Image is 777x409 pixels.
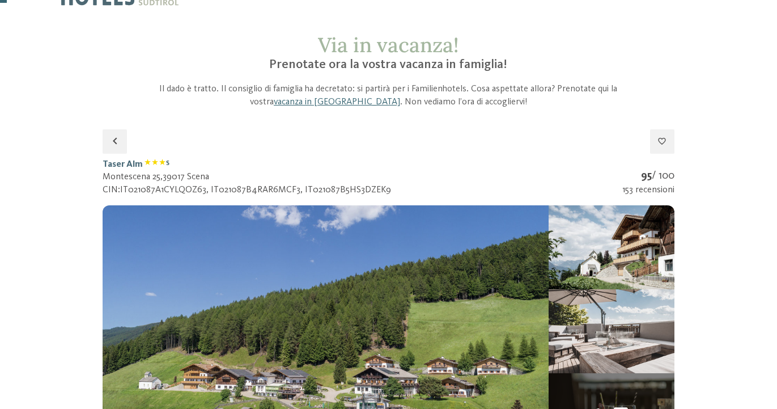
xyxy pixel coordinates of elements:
p: Il dado è tratto. Il consiglio di famiglia ha decretato: si partirà per i Familienhotels. Cosa as... [146,83,631,108]
span: Via in vacanza! [318,32,458,58]
div: Montescena 25 , 39017 Scena CIN: IT021087A1CYLQOZ63, IT021087B4RAR6MCF3, IT021087B5HS3DZEK9 [103,171,391,196]
span: Prenotate ora la vostra vacanza in famiglia! [269,58,507,71]
a: vacanza in [GEOGRAPHIC_DATA] [274,98,400,107]
button: Aggiungi ai preferiti [650,129,674,154]
div: / 100 [622,168,674,184]
strong: 95 [641,170,652,182]
img: mss_renderimg.php [549,289,674,373]
div: 153 recensioni [622,184,674,196]
h1: Taser Alm [103,158,391,171]
img: mss_renderimg.php [549,205,674,289]
span: Classificazione: 3 stelle S [145,159,169,171]
button: Torna all’elenco [103,129,127,154]
span: S [166,160,169,167]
